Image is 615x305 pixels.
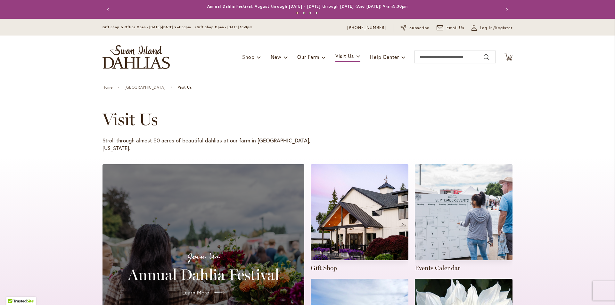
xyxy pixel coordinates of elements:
[370,53,399,60] span: Help Center
[303,12,305,14] button: 2 of 4
[347,25,386,31] a: [PHONE_NUMBER]
[178,85,192,90] span: Visit Us
[197,25,252,29] span: Gift Shop Open - [DATE] 10-3pm
[102,85,112,90] a: Home
[296,12,299,14] button: 1 of 4
[102,3,115,16] button: Previous
[110,266,297,284] h2: Annual Dahlia Festival
[102,110,494,129] h1: Visit Us
[102,25,197,29] span: Gift Shop & Office Open - [DATE]-[DATE] 9-4:30pm /
[297,53,319,60] span: Our Farm
[447,25,465,31] span: Email Us
[207,4,408,9] a: Annual Dahlia Festival, August through [DATE] - [DATE] through [DATE] (And [DATE]) 9-am5:30pm
[437,25,465,31] a: Email Us
[409,25,430,31] span: Subscribe
[500,3,512,16] button: Next
[480,25,512,31] span: Log In/Register
[271,53,281,60] span: New
[102,137,311,152] p: Stroll through almost 50 acres of beautiful dahlias at our farm in [GEOGRAPHIC_DATA], [US_STATE].
[471,25,512,31] a: Log In/Register
[400,25,430,31] a: Subscribe
[110,250,297,263] p: Join Us
[316,12,318,14] button: 4 of 4
[335,52,354,59] span: Visit Us
[125,85,166,90] a: [GEOGRAPHIC_DATA]
[102,45,170,69] a: store logo
[309,12,311,14] button: 3 of 4
[242,53,255,60] span: Shop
